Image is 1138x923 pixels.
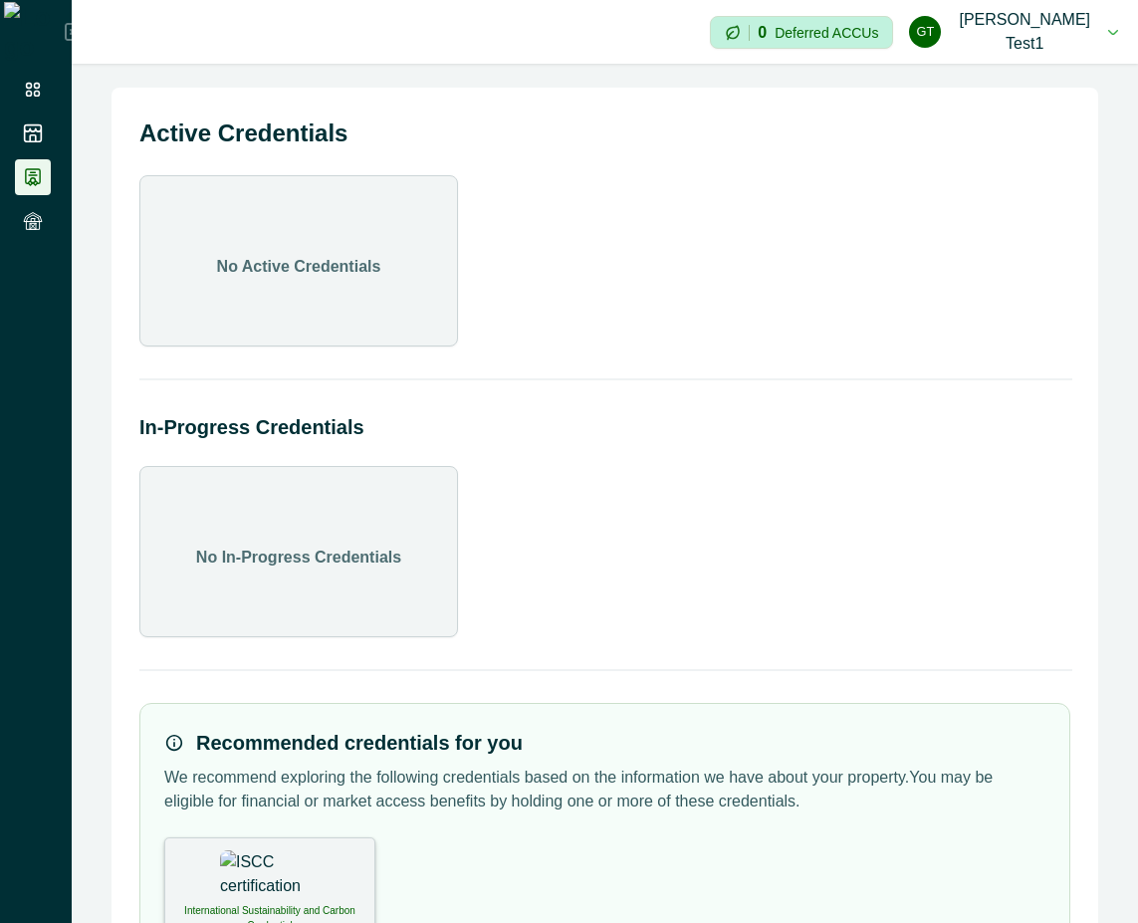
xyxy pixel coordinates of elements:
[139,412,1070,442] h2: In-Progress Credentials
[758,25,767,41] p: 0
[220,850,320,895] img: ISCC certification logo
[196,728,523,758] h3: Recommended credentials for you
[775,25,878,40] p: Deferred ACCUs
[4,2,65,62] img: Logo
[196,546,401,570] p: No In-Progress Credentials
[164,766,1045,813] p: We recommend exploring the following credentials based on the information we have about your prop...
[217,255,381,279] p: No Active Credentials
[139,115,1070,151] h2: Active Credentials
